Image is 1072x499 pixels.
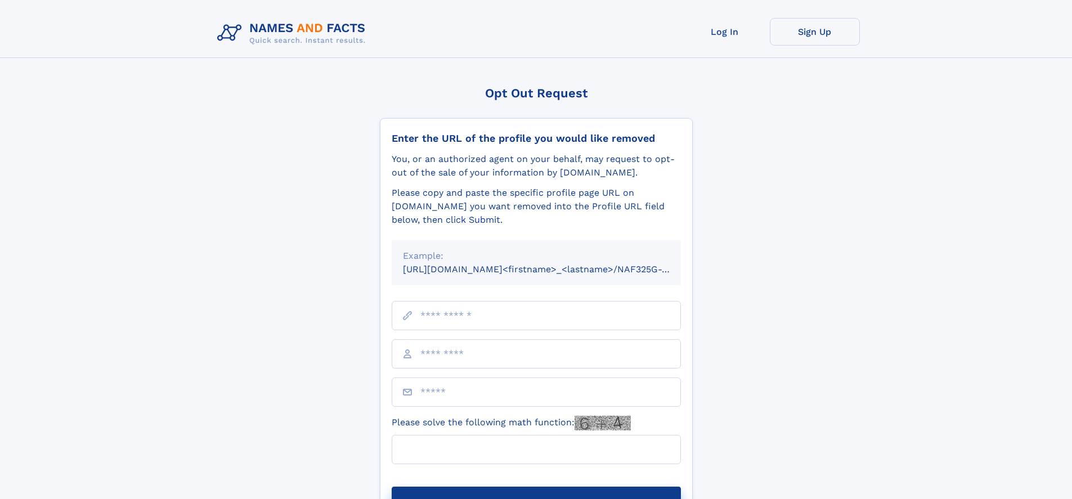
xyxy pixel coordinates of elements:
[392,132,681,145] div: Enter the URL of the profile you would like removed
[680,18,770,46] a: Log In
[770,18,860,46] a: Sign Up
[392,416,631,430] label: Please solve the following math function:
[392,186,681,227] div: Please copy and paste the specific profile page URL on [DOMAIN_NAME] you want removed into the Pr...
[213,18,375,48] img: Logo Names and Facts
[380,86,693,100] div: Opt Out Request
[403,249,670,263] div: Example:
[403,264,702,275] small: [URL][DOMAIN_NAME]<firstname>_<lastname>/NAF325G-xxxxxxxx
[392,152,681,179] div: You, or an authorized agent on your behalf, may request to opt-out of the sale of your informatio...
